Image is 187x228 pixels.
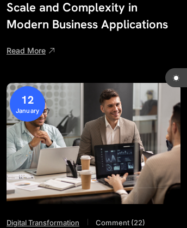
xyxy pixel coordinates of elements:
a: Digital Transformation [7,218,79,227]
a: 12January [10,86,45,122]
a: Read More [7,47,54,55]
span: January [16,94,40,114]
strong: 12 [16,94,40,105]
span: Comment (22) [96,218,145,227]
